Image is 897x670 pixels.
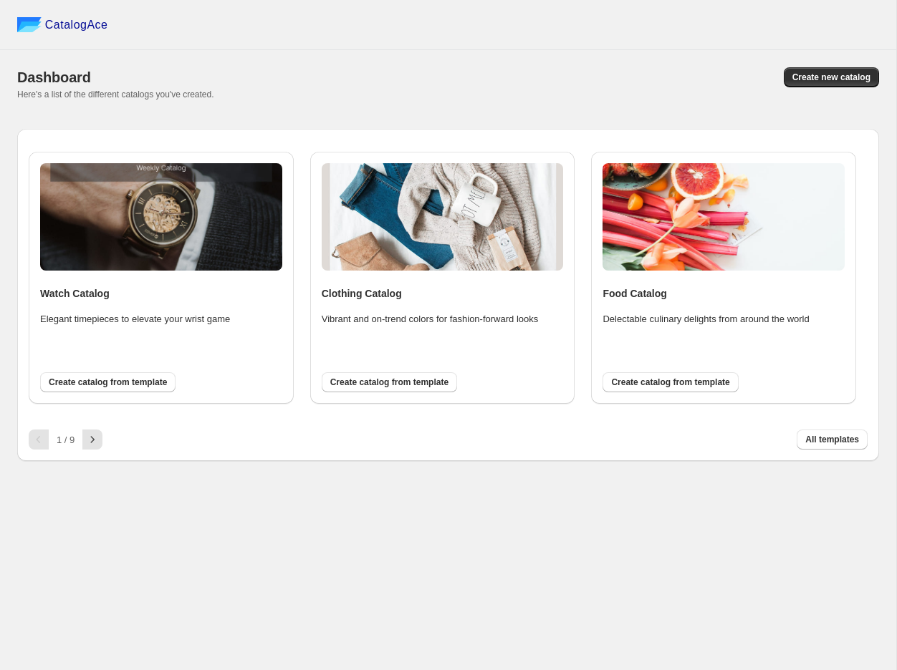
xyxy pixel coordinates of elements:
[322,312,551,326] p: Vibrant and on-trend colors for fashion-forward looks
[330,377,448,388] span: Create catalog from template
[603,312,832,326] p: Delectable culinary delights from around the world
[603,286,845,301] h4: Food Catalog
[17,89,214,99] span: Here's a list of the different catalogs you've created.
[17,69,91,85] span: Dashboard
[45,18,108,32] span: CatalogAce
[611,377,729,388] span: Create catalog from template
[603,163,845,271] img: food
[784,67,879,87] button: Create new catalog
[17,17,42,32] img: catalog ace
[792,72,870,83] span: Create new catalog
[40,286,282,301] h4: Watch Catalog
[322,372,457,392] button: Create catalog from template
[40,312,269,326] p: Elegant timepieces to elevate your wrist game
[805,434,859,445] span: All templates
[40,372,176,392] button: Create catalog from template
[322,163,564,271] img: clothing
[322,286,564,301] h4: Clothing Catalog
[57,434,75,445] span: 1 / 9
[40,163,282,271] img: watch
[49,377,167,388] span: Create catalog from template
[603,372,738,392] button: Create catalog from template
[797,429,868,450] button: All templates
